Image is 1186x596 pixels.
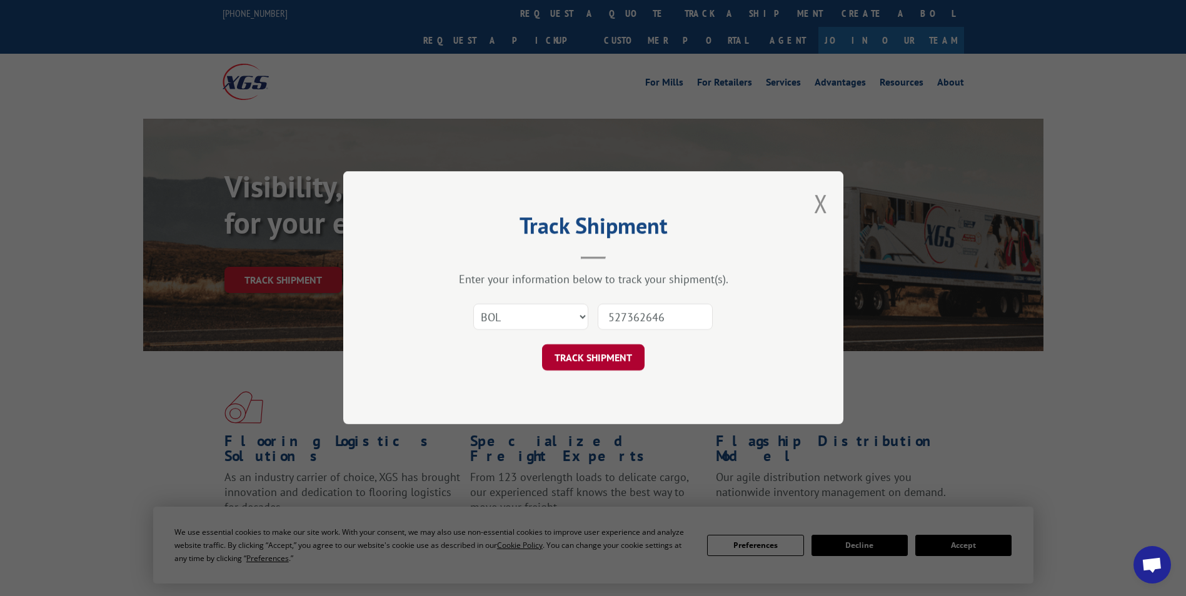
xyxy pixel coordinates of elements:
div: Enter your information below to track your shipment(s). [406,272,781,287]
button: Close modal [814,187,828,220]
input: Number(s) [598,304,713,330]
div: Open chat [1133,546,1171,584]
button: TRACK SHIPMENT [542,345,645,371]
h2: Track Shipment [406,217,781,241]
